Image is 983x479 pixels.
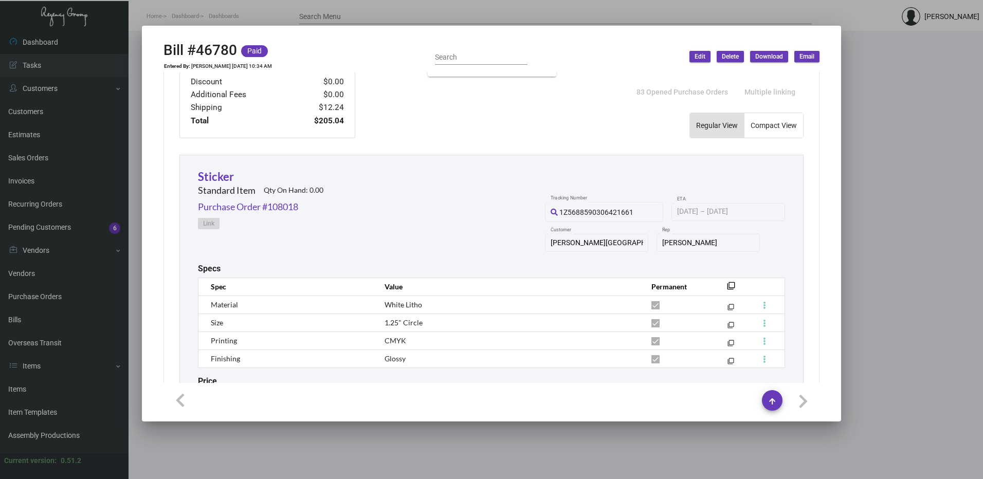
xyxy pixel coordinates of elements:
[190,101,290,114] td: Shipping
[385,354,406,363] span: Glossy
[61,455,81,466] div: 0.51.2
[677,208,698,216] input: Start date
[190,115,290,127] td: Total
[198,185,256,196] h2: Standard Item
[264,186,323,195] h2: Qty On Hand: 0.00
[727,324,734,330] mat-icon: filter_none
[190,76,290,88] td: Discount
[794,51,820,62] button: Email
[689,51,711,62] button: Edit
[750,51,788,62] button: Download
[385,300,422,309] span: White Litho
[190,88,290,101] td: Additional Fees
[163,42,237,59] h2: Bill #46780
[727,360,734,366] mat-icon: filter_none
[744,88,795,96] span: Multiple linking
[241,45,268,57] mat-chip: Paid
[707,208,756,216] input: End date
[755,52,783,61] span: Download
[198,264,221,273] h2: Specs
[211,354,240,363] span: Finishing
[628,83,736,101] button: 83 Opened Purchase Orders
[636,88,728,96] span: 83 Opened Purchase Orders
[290,115,344,127] td: $205.04
[744,113,803,138] button: Compact View
[799,52,814,61] span: Email
[203,219,214,228] span: Link
[700,208,705,216] span: –
[198,218,220,229] button: Link
[211,318,223,327] span: Size
[727,342,734,348] mat-icon: filter_none
[727,306,734,312] mat-icon: filter_none
[290,76,344,88] td: $0.00
[374,278,641,296] th: Value
[727,285,735,293] mat-icon: filter_none
[736,83,804,101] button: Multiple linking
[191,63,272,69] td: [PERSON_NAME] [DATE] 10:34 AM
[641,278,712,296] th: Permanent
[717,51,744,62] button: Delete
[198,376,217,386] h2: Price
[722,52,739,61] span: Delete
[198,170,234,183] a: Sticker
[211,336,237,345] span: Printing
[4,455,57,466] div: Current version:
[163,63,191,69] td: Entered By:
[690,113,744,138] button: Regular View
[695,52,705,61] span: Edit
[385,336,406,345] span: CMYK
[290,88,344,101] td: $0.00
[198,200,298,214] a: Purchase Order #108018
[385,318,423,327] span: 1.25" Circle
[559,208,633,216] span: 1Z5688590306421661
[211,300,238,309] span: Material
[198,278,374,296] th: Spec
[290,101,344,114] td: $12.24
